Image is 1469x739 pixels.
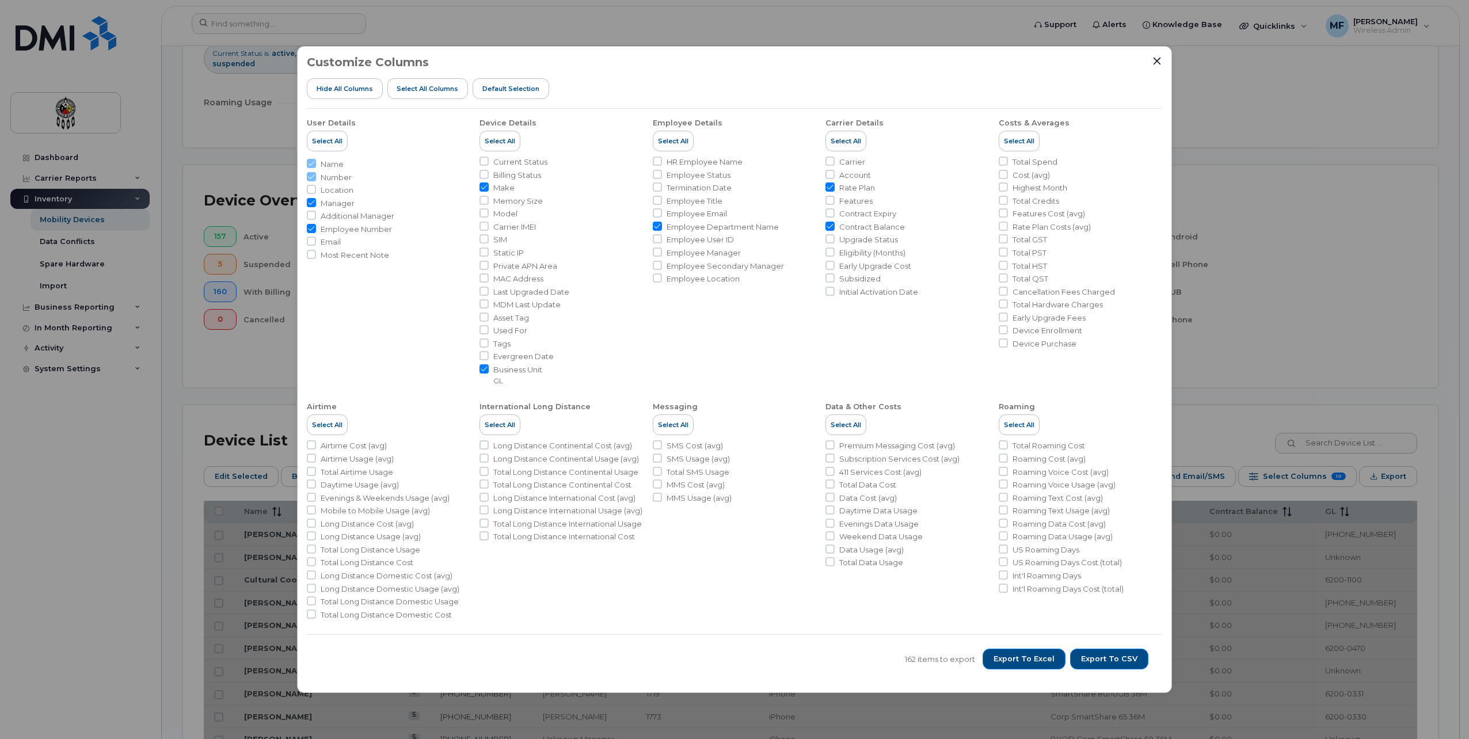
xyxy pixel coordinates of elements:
[473,78,549,99] button: Default Selection
[317,84,373,93] span: Hide All Columns
[1013,313,1086,323] span: Early Upgrade Fees
[905,654,975,665] span: 162 items to export
[825,131,866,151] button: Select All
[839,170,871,181] span: Account
[839,479,896,490] span: Total Data Cost
[1013,182,1067,193] span: Highest Month
[1013,531,1113,542] span: Roaming Data Usage (avg)
[839,454,960,464] span: Subscription Services Cost (avg)
[479,414,520,435] button: Select All
[667,467,729,478] span: Total SMS Usage
[493,234,507,245] span: SIM
[1013,157,1057,167] span: Total Spend
[493,493,635,504] span: Long Distance International Cost (avg)
[1013,273,1048,284] span: Total QST
[839,493,897,504] span: Data Cost (avg)
[667,234,734,245] span: Employee User ID
[839,440,955,451] span: Premium Messaging Cost (avg)
[479,402,591,412] div: International Long Distance
[1013,299,1103,310] span: Total Hardware Charges
[493,531,635,542] span: Total Long Distance International Cost
[493,299,561,310] span: MDM Last Update
[493,170,541,181] span: Billing Status
[321,596,459,607] span: Total Long Distance Domestic Usage
[493,364,542,375] span: Business Unit
[387,78,469,99] button: Select all Columns
[667,157,743,167] span: HR Employee Name
[839,261,911,272] span: Early Upgrade Cost
[1004,136,1034,146] span: Select All
[999,118,1070,128] div: Costs & Averages
[321,237,341,247] span: Email
[983,649,1065,669] button: Export to Excel
[667,261,784,272] span: Employee Secondary Manager
[1013,505,1110,516] span: Roaming Text Usage (avg)
[1013,557,1122,568] span: US Roaming Days Cost (total)
[1013,440,1085,451] span: Total Roaming Cost
[839,196,873,207] span: Features
[493,505,642,516] span: Long Distance International Usage (avg)
[839,208,896,219] span: Contract Expiry
[825,118,884,128] div: Carrier Details
[1013,493,1103,504] span: Roaming Text Cost (avg)
[321,467,393,478] span: Total Airtime Usage
[321,440,387,451] span: Airtime Cost (avg)
[1013,338,1076,349] span: Device Purchase
[321,185,353,196] span: Location
[493,261,557,272] span: Private APN Area
[312,136,342,146] span: Select All
[667,208,727,219] span: Employee Email
[321,557,413,568] span: Total Long Distance Cost
[1070,649,1148,669] button: Export to CSV
[1013,208,1085,219] span: Features Cost (avg)
[839,505,918,516] span: Daytime Data Usage
[493,273,543,284] span: MAC Address
[493,338,511,349] span: Tags
[667,440,723,451] span: SMS Cost (avg)
[321,479,399,490] span: Daytime Usage (avg)
[1013,584,1124,595] span: Int'l Roaming Days Cost (total)
[321,198,355,209] span: Manager
[999,402,1035,412] div: Roaming
[493,247,524,258] span: Static IP
[825,402,901,412] div: Data & Other Costs
[667,273,740,284] span: Employee Location
[839,234,898,245] span: Upgrade Status
[1013,261,1047,272] span: Total HST
[493,222,536,233] span: Carrier IMEI
[1013,222,1091,233] span: Rate Plan Costs (avg)
[1013,170,1050,181] span: Cost (avg)
[397,84,458,93] span: Select all Columns
[839,467,922,478] span: 411 Services Cost (avg)
[831,420,861,429] span: Select All
[493,157,547,167] span: Current Status
[667,196,722,207] span: Employee Title
[493,313,529,323] span: Asset Tag
[1013,234,1047,245] span: Total GST
[839,247,905,258] span: Eligibility (Months)
[839,222,905,233] span: Contract Balance
[493,467,638,478] span: Total Long Distance Continental Usage
[1081,654,1137,664] span: Export to CSV
[493,351,554,362] span: Evergreen Date
[839,557,903,568] span: Total Data Usage
[493,182,515,193] span: Make
[1152,56,1162,66] button: Close
[1013,325,1082,336] span: Device Enrollment
[321,570,452,581] span: Long Distance Domestic Cost (avg)
[321,454,394,464] span: Airtime Usage (avg)
[1013,454,1086,464] span: Roaming Cost (avg)
[1013,196,1059,207] span: Total Credits
[839,531,923,542] span: Weekend Data Usage
[321,531,421,542] span: Long Distance Usage (avg)
[994,654,1055,664] span: Export to Excel
[321,211,394,222] span: Additional Manager
[667,454,730,464] span: SMS Usage (avg)
[831,136,861,146] span: Select All
[321,584,459,595] span: Long Distance Domestic Usage (avg)
[825,414,866,435] button: Select All
[321,505,430,516] span: Mobile to Mobile Usage (avg)
[307,78,383,99] button: Hide All Columns
[307,402,337,412] div: Airtime
[307,118,356,128] div: User Details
